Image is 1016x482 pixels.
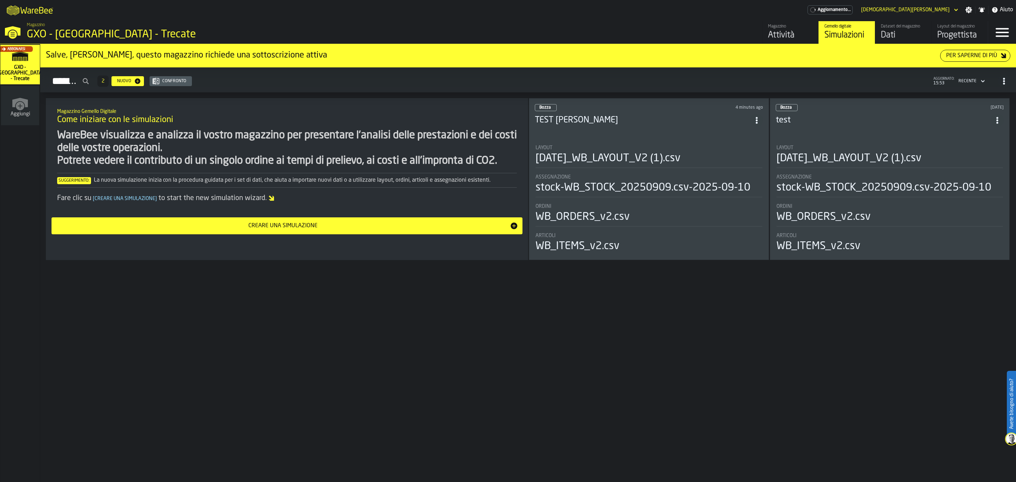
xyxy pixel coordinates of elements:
[776,204,1003,209] div: Title
[881,30,926,41] div: Dati
[535,115,750,126] h3: TEST [PERSON_NAME]
[536,233,556,239] span: Articoli
[988,6,1016,14] label: button-toggle-Aiuto
[536,174,762,180] div: Title
[536,211,630,223] div: WB_ORDERS_v2.csv
[776,233,797,239] span: Articoli
[776,145,793,151] span: Layout
[776,138,1004,254] section: card-SimulationDashboardCard-draft
[27,23,45,28] span: Magazzino
[858,6,960,14] div: DropdownMenuValue-Matteo Cultrera
[776,152,921,165] div: [DATE]_WB_LAYOUT_V2 (1).csv
[57,107,517,114] h2: Sub Title
[768,24,813,29] div: Magazzino
[776,174,1003,180] div: Title
[931,21,988,44] a: link-to-/wh/i/7274009e-5361-4e21-8e36-7045ee840609/designer
[808,5,853,14] a: link-to-/wh/i/7274009e-5361-4e21-8e36-7045ee840609/pricing/
[536,181,750,194] div: stock-WB_STOCK_20250909.csv-2025-09-10
[776,145,1003,168] div: stat-Layout
[536,233,762,239] div: Title
[962,6,975,13] label: button-toggle-Impostazioni
[536,204,762,227] div: stat-Ordini
[57,177,91,184] span: Suggerimento:
[776,204,1003,227] div: stat-Ordini
[40,67,1016,92] h2: button-Simulazioni
[808,5,853,14] div: Abbonamento al menu
[776,174,1003,197] div: stat-Assegnazione
[768,30,813,41] div: Attività
[937,30,982,41] div: Progettista
[102,79,104,84] span: 2
[776,174,812,180] span: Assegnazione
[901,105,1004,110] div: Updated: 10/09/2025, 09:49:01 Created: 30/07/2025, 08:48:12
[46,50,940,61] div: Salve, [PERSON_NAME], questo magazzino richiede una sottoscrizione attiva
[770,98,1010,260] div: ItemListCard-DashboardItemContainer
[824,24,869,29] div: Gemello digitale
[536,204,551,209] span: Ordini
[535,138,763,254] section: card-SimulationDashboardCard-draft
[943,52,1000,60] div: Per saperne di più
[155,196,157,201] span: ]
[776,145,1003,151] div: Title
[536,233,762,253] div: stat-Articoli
[937,24,982,29] div: Layout del magazzino
[536,204,762,209] div: Title
[91,196,158,201] span: Creare una simulazione
[536,174,571,180] span: Assegnazione
[776,233,1003,239] div: Title
[818,7,851,12] span: Aggiornamento...
[536,145,762,151] div: Title
[875,21,931,44] a: link-to-/wh/i/7274009e-5361-4e21-8e36-7045ee840609/data
[776,211,871,223] div: WB_ORDERS_v2.csv
[975,6,988,13] label: button-toggle-Notifiche
[536,240,619,253] div: WB_ITEMS_v2.csv
[762,21,818,44] a: link-to-/wh/i/7274009e-5361-4e21-8e36-7045ee840609/feed/
[159,79,189,84] div: Confronto
[776,204,792,209] span: Ordini
[0,45,40,86] a: link-to-/wh/i/7274009e-5361-4e21-8e36-7045ee840609/simulations
[1000,6,1013,14] span: Aiuto
[824,30,869,41] div: Simulazioni
[52,217,522,234] button: button-Creare una simulazione
[1008,372,1015,436] label: Avete bisogno di aiuto?
[1,86,39,127] a: link-to-/wh/new
[46,98,528,260] div: ItemListCard-
[536,152,681,165] div: [DATE]_WB_LAYOUT_V2 (1).csv
[535,104,557,111] div: status-0 2
[52,104,522,129] div: title-Come iniziare con le simulazioni
[881,24,926,29] div: Dataset del magazzino
[57,193,517,203] div: Fare clic su to start the new simulation wizard.
[536,145,552,151] span: Layout
[7,47,25,51] span: Abbonarsi
[114,79,134,84] div: Nuovo
[956,77,986,85] div: DropdownMenuValue-4
[11,111,30,117] span: Aggiungi
[95,76,111,87] div: ButtonLoadMore-Per saperne di più-Precedente-Primo-Ultimo
[660,105,763,110] div: Updated: 12/09/2025, 15:49:07 Created: 11/09/2025, 14:49:48
[27,28,217,41] div: GXO - [GEOGRAPHIC_DATA] - Trecate
[776,181,991,194] div: stock-WB_STOCK_20250909.csv-2025-09-10
[780,106,792,110] span: Bozza
[111,76,144,86] button: button-Nuovo
[933,81,954,86] span: 15:53
[861,7,950,13] div: DropdownMenuValue-Matteo Cultrera
[776,104,798,111] div: status-0 2
[57,176,517,185] div: La nuova simulazione inizia con la procedura guidata per i set di dati, che aiuta a importare nuo...
[539,106,551,110] span: Bozza
[529,98,769,260] div: ItemListCard-DashboardItemContainer
[776,115,991,126] h3: test
[933,77,954,81] span: aggiornato:
[40,44,1016,67] div: ItemListCard-
[776,233,1003,253] div: stat-Articoli
[940,50,1010,62] button: button-Per saperne di più
[776,240,860,253] div: WB_ITEMS_v2.csv
[57,114,173,126] span: Come iniziare con le simulazioni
